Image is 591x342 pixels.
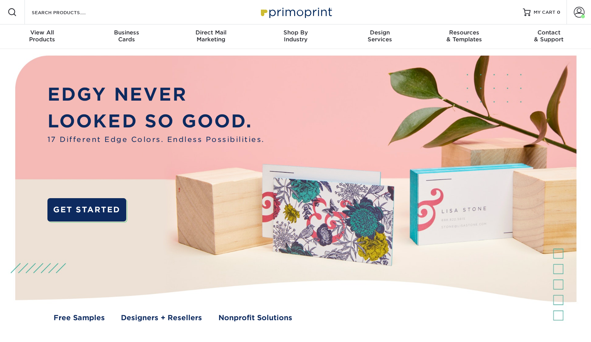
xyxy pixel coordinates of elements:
[47,198,126,221] a: GET STARTED
[85,29,169,36] span: Business
[85,29,169,43] div: Cards
[31,8,106,17] input: SEARCH PRODUCTS.....
[169,29,253,43] div: Marketing
[338,29,422,36] span: Design
[422,29,507,43] div: & Templates
[253,29,338,43] div: Industry
[169,24,253,49] a: Direct MailMarketing
[557,10,560,15] span: 0
[534,9,555,16] span: MY CART
[338,24,422,49] a: DesignServices
[506,24,591,49] a: Contact& Support
[47,81,265,108] p: EDGY NEVER
[85,24,169,49] a: BusinessCards
[506,29,591,36] span: Contact
[253,29,338,36] span: Shop By
[47,108,265,135] p: LOOKED SO GOOD.
[218,313,292,323] a: Nonprofit Solutions
[422,29,507,36] span: Resources
[47,134,265,145] span: 17 Different Edge Colors. Endless Possibilities.
[169,29,253,36] span: Direct Mail
[422,24,507,49] a: Resources& Templates
[257,4,334,20] img: Primoprint
[506,29,591,43] div: & Support
[338,29,422,43] div: Services
[253,24,338,49] a: Shop ByIndustry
